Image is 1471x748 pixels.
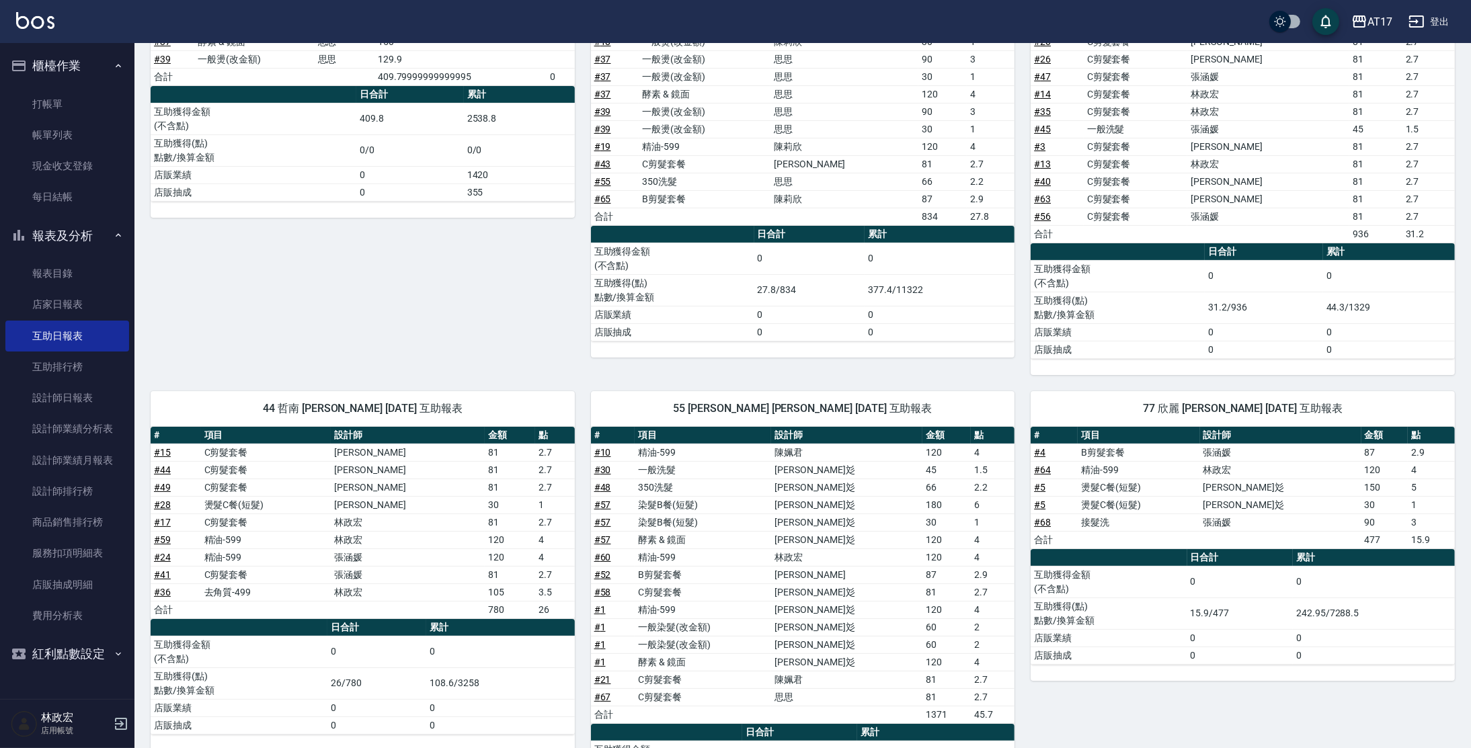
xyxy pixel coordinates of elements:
[594,657,606,667] a: #1
[151,134,356,166] td: 互助獲得(點) 點數/換算金額
[591,243,754,274] td: 互助獲得金額 (不含點)
[154,534,171,545] a: #59
[918,120,967,138] td: 30
[594,622,606,632] a: #1
[754,323,865,341] td: 0
[1349,120,1402,138] td: 45
[635,531,771,548] td: 酵素 & 鏡面
[971,496,1015,513] td: 6
[594,159,611,169] a: #43
[1034,194,1051,204] a: #63
[1349,68,1402,85] td: 81
[967,85,1015,103] td: 4
[1031,260,1205,292] td: 互助獲得金額 (不含點)
[201,531,331,548] td: 精油-599
[535,513,575,531] td: 2.7
[1361,479,1408,496] td: 150
[1408,479,1455,496] td: 5
[1349,50,1402,68] td: 81
[464,86,575,103] th: 累計
[547,68,574,85] td: 0
[770,120,918,138] td: 思思
[918,190,967,208] td: 87
[1200,461,1361,479] td: 林政宏
[1187,155,1349,173] td: 林政宏
[201,461,331,479] td: C剪髮套餐
[5,636,129,671] button: 紅利點數設定
[918,155,967,173] td: 81
[1361,496,1408,513] td: 30
[5,89,129,120] a: 打帳單
[331,427,485,444] th: 設計師
[1402,225,1455,243] td: 31.2
[5,289,129,320] a: 店家日報表
[967,68,1015,85] td: 1
[754,274,865,306] td: 27.8/834
[1078,461,1200,479] td: 精油-599
[594,71,611,82] a: #37
[1323,341,1455,358] td: 0
[922,479,971,496] td: 66
[374,50,547,68] td: 129.9
[154,569,171,580] a: #41
[1034,71,1051,82] a: #47
[771,513,922,531] td: [PERSON_NAME]彣
[770,138,918,155] td: 陳莉欣
[594,89,611,99] a: #37
[151,68,194,85] td: 合計
[151,183,356,201] td: 店販抽成
[41,711,110,724] h5: 林政宏
[331,444,485,461] td: [PERSON_NAME]
[1031,292,1205,323] td: 互助獲得(點) 點數/換算金額
[1402,190,1455,208] td: 2.7
[635,513,771,531] td: 染髮B餐(短髮)
[971,444,1015,461] td: 4
[918,103,967,120] td: 90
[1187,68,1349,85] td: 張涵媛
[485,479,535,496] td: 81
[5,181,129,212] a: 每日結帳
[1078,513,1200,531] td: 接髮洗
[770,155,918,173] td: [PERSON_NAME]
[594,639,606,650] a: #1
[5,382,129,413] a: 設計師日報表
[591,323,754,341] td: 店販抽成
[1349,85,1402,103] td: 81
[967,103,1015,120] td: 3
[374,68,547,85] td: 409.79999999999995
[1034,36,1051,47] a: #20
[1187,85,1349,103] td: 林政宏
[771,496,922,513] td: [PERSON_NAME]彣
[918,173,967,190] td: 66
[1078,496,1200,513] td: 燙髮C餐(短髮)
[1408,427,1455,444] th: 點
[356,103,463,134] td: 409.8
[918,85,967,103] td: 120
[771,461,922,479] td: [PERSON_NAME]彣
[971,513,1015,531] td: 1
[639,50,770,68] td: 一般燙(改金額)
[591,274,754,306] td: 互助獲得(點) 點數/換算金額
[1034,54,1051,65] a: #26
[1084,85,1188,103] td: C剪髮套餐
[639,138,770,155] td: 精油-599
[151,103,356,134] td: 互助獲得金額 (不含點)
[464,183,575,201] td: 355
[639,103,770,120] td: 一般燙(改金額)
[485,461,535,479] td: 81
[201,496,331,513] td: 燙髮C餐(短髮)
[594,692,611,702] a: #67
[591,306,754,323] td: 店販業績
[607,402,999,415] span: 55 [PERSON_NAME] [PERSON_NAME] [DATE] 互助報表
[1323,260,1455,292] td: 0
[754,243,865,274] td: 0
[865,323,1015,341] td: 0
[594,176,611,187] a: #55
[967,120,1015,138] td: 1
[591,226,1015,341] table: a dense table
[1367,13,1392,30] div: AT17
[5,258,129,289] a: 報表目錄
[1034,517,1051,528] a: #68
[639,173,770,190] td: 350洗髮
[1084,68,1188,85] td: C剪髮套餐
